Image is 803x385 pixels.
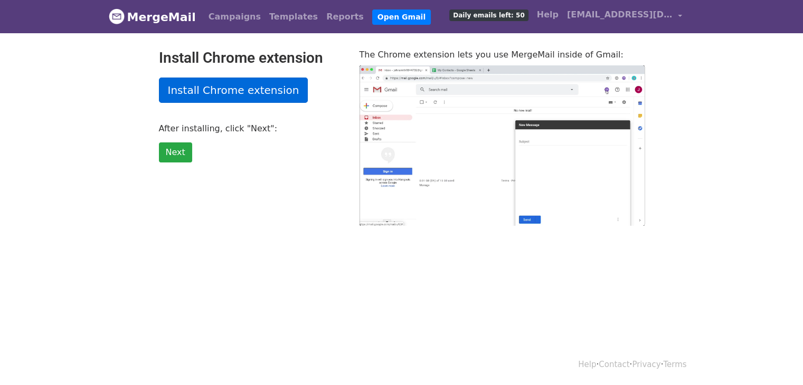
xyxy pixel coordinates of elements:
a: Terms [663,360,686,369]
a: Daily emails left: 50 [445,4,532,25]
iframe: Chat Widget [750,334,803,385]
a: Next [159,142,192,162]
a: Install Chrome extension [159,78,308,103]
a: Contact [599,360,629,369]
img: MergeMail logo [109,8,125,24]
a: Reports [322,6,368,27]
div: Tiện ích trò chuyện [750,334,803,385]
a: MergeMail [109,6,196,28]
h2: Install Chrome extension [159,49,344,67]
a: Help [533,4,563,25]
p: After installing, click "Next": [159,123,344,134]
a: Campaigns [204,6,265,27]
p: The Chrome extension lets you use MergeMail inside of Gmail: [360,49,645,60]
span: Daily emails left: 50 [449,9,528,21]
a: Templates [265,6,322,27]
a: Help [578,360,596,369]
span: [EMAIL_ADDRESS][DOMAIN_NAME] [567,8,673,21]
a: Open Gmail [372,9,431,25]
a: [EMAIL_ADDRESS][DOMAIN_NAME] [563,4,686,29]
a: Privacy [632,360,660,369]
